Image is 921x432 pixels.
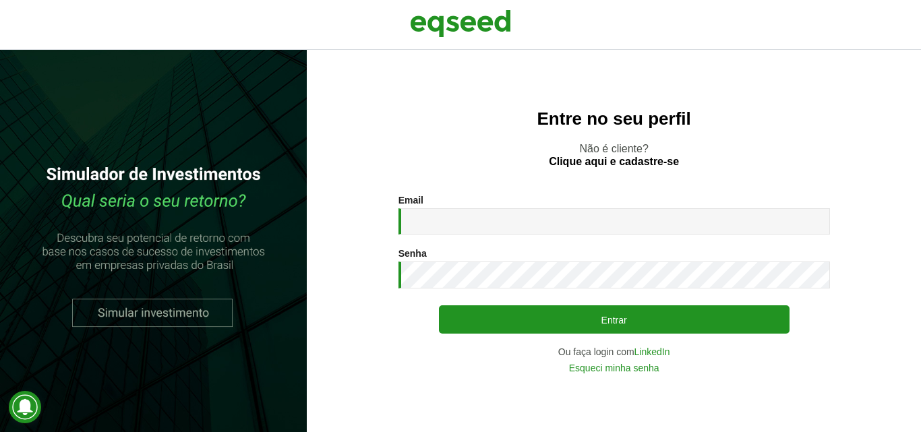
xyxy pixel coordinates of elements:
[439,305,790,334] button: Entrar
[334,142,894,168] p: Não é cliente?
[398,195,423,205] label: Email
[398,347,830,357] div: Ou faça login com
[549,156,679,167] a: Clique aqui e cadastre-se
[410,7,511,40] img: EqSeed Logo
[334,109,894,129] h2: Entre no seu perfil
[569,363,659,373] a: Esqueci minha senha
[634,347,670,357] a: LinkedIn
[398,249,427,258] label: Senha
